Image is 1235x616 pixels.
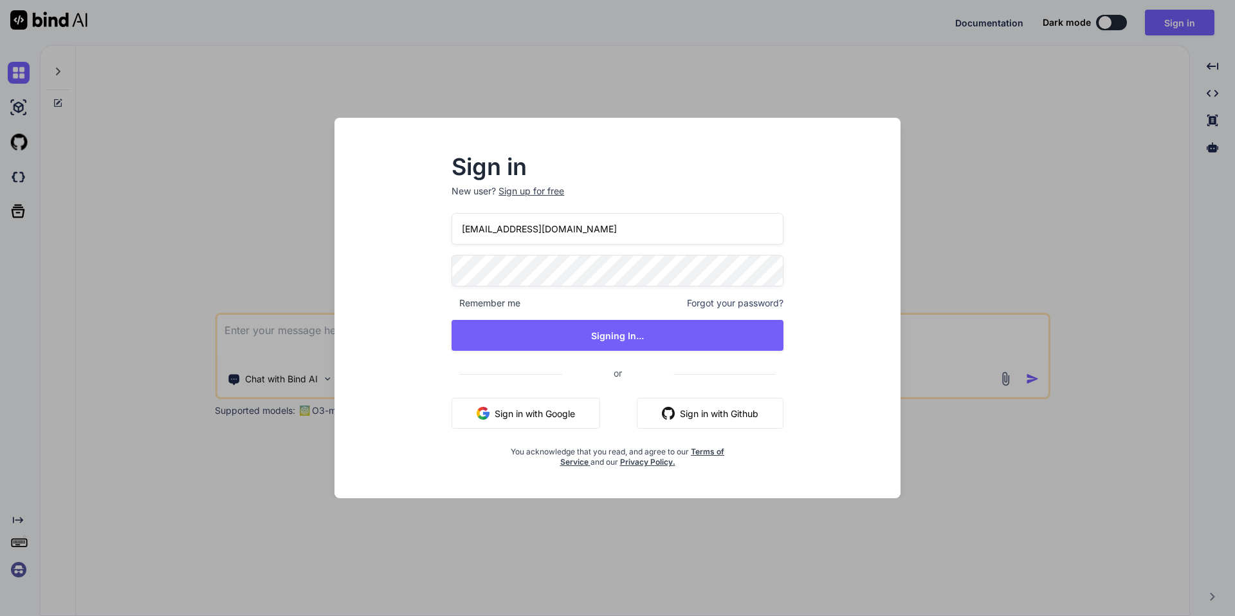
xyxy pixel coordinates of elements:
div: You acknowledge that you read, and agree to our and our [507,439,728,467]
span: Remember me [452,297,520,310]
button: Signing In... [452,320,783,351]
p: New user? [452,185,783,213]
div: Sign up for free [499,185,564,198]
input: Login or Email [452,213,783,245]
a: Terms of Service [560,447,725,467]
span: Forgot your password? [687,297,783,310]
h2: Sign in [452,156,783,177]
img: google [477,407,489,420]
span: or [562,357,673,389]
img: github [662,407,675,420]
a: Privacy Policy. [620,457,675,467]
button: Sign in with Github [637,398,783,429]
button: Sign in with Google [452,398,600,429]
